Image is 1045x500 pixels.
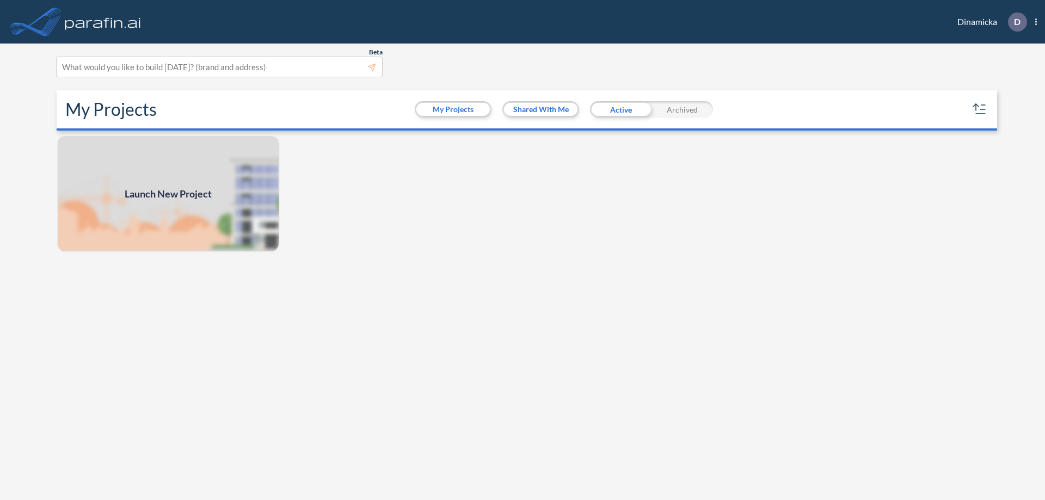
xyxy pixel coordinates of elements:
[1014,17,1021,27] p: D
[651,101,713,118] div: Archived
[57,135,280,252] a: Launch New Project
[65,99,157,120] h2: My Projects
[971,101,988,118] button: sort
[416,103,490,116] button: My Projects
[57,135,280,252] img: add
[941,13,1037,32] div: Dinamicka
[125,187,212,201] span: Launch New Project
[590,101,651,118] div: Active
[504,103,577,116] button: Shared With Me
[369,48,383,57] span: Beta
[63,11,143,33] img: logo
